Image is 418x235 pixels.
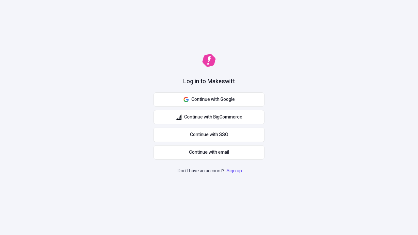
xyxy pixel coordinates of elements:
span: Continue with Google [191,96,235,103]
span: Continue with email [189,149,229,156]
button: Continue with email [153,145,265,160]
a: Sign up [225,167,243,174]
button: Continue with BigCommerce [153,110,265,124]
span: Continue with BigCommerce [184,114,242,121]
p: Don't have an account? [178,167,243,175]
a: Continue with SSO [153,128,265,142]
h1: Log in to Makeswift [183,77,235,86]
button: Continue with Google [153,92,265,107]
